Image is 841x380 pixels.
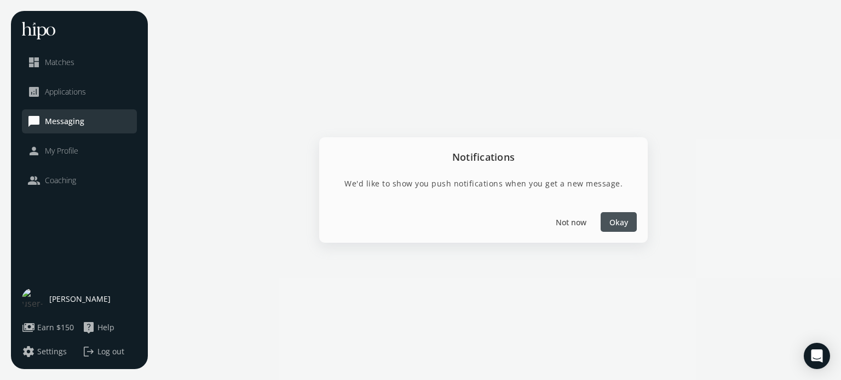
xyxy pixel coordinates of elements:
button: Not now [551,212,591,232]
a: analyticsApplications [27,85,131,98]
h2: Notifications [319,137,648,177]
span: Earn $150 [37,322,74,333]
span: analytics [27,85,41,98]
button: logoutLog out [82,345,137,358]
button: settingsSettings [22,345,67,358]
a: chat_bubbleMessaging [27,115,131,128]
div: Open Intercom Messenger [804,343,830,369]
span: Settings [37,346,67,357]
a: personMy Profile [27,144,131,157]
span: logout [82,345,95,358]
span: Not now [556,217,586,228]
span: Okay [609,217,628,228]
span: dashboard [27,56,41,69]
span: Coaching [45,175,76,186]
img: hh-logo-white [22,22,55,39]
button: Okay [601,212,637,232]
span: [PERSON_NAME] [49,294,111,305]
span: payments [22,321,35,334]
span: My Profile [45,145,78,156]
span: person [27,144,41,157]
span: Messaging [45,116,84,127]
span: Applications [45,86,86,97]
span: Log out [97,346,124,357]
img: user-photo [22,288,44,310]
a: settingsSettings [22,345,77,358]
span: live_help [82,321,95,334]
span: Help [97,322,114,333]
button: paymentsEarn $150 [22,321,74,334]
a: peopleCoaching [27,174,131,187]
p: We'd like to show you push notifications when you get a new message. [332,177,635,190]
button: live_helpHelp [82,321,114,334]
span: people [27,174,41,187]
span: settings [22,345,35,358]
a: paymentsEarn $150 [22,321,77,334]
span: Matches [45,57,74,68]
a: live_helpHelp [82,321,137,334]
a: dashboardMatches [27,56,131,69]
span: chat_bubble [27,115,41,128]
